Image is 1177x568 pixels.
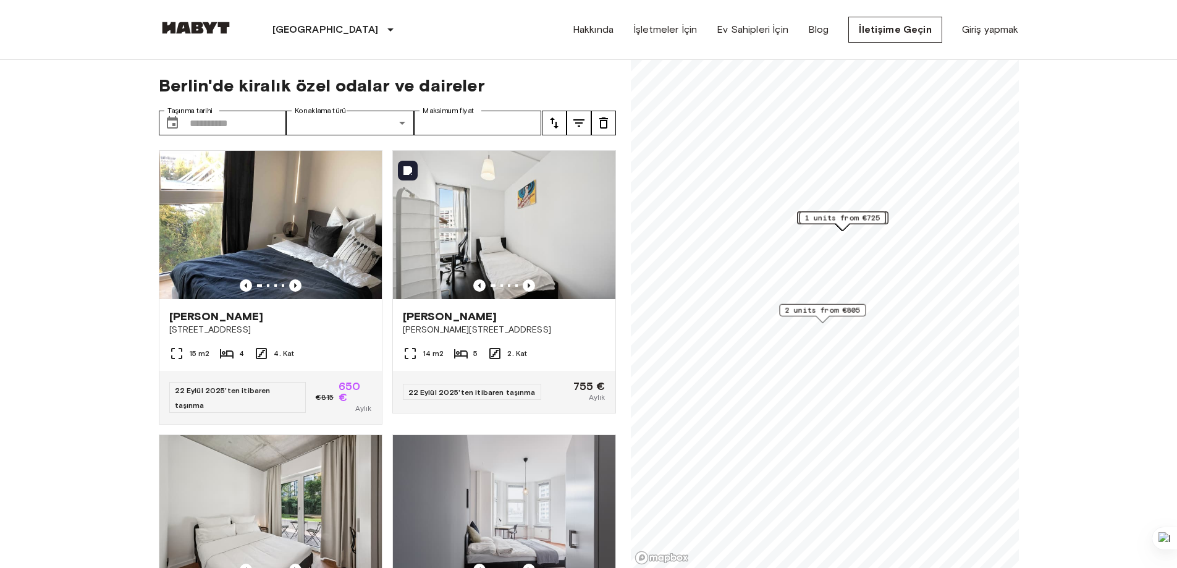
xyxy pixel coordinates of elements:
[799,211,885,231] div: Map marker
[848,17,942,43] a: İletişime Geçin
[159,151,382,299] img: DE-01-002-004-04HF ünitesinin pazarlama resmi
[355,404,372,413] font: Aylık
[272,23,379,35] font: [GEOGRAPHIC_DATA]
[785,305,860,316] span: 2 units from €805
[591,111,616,135] button: melodi
[523,279,535,292] button: Önceki görüntü
[403,310,497,323] font: [PERSON_NAME]
[962,22,1019,37] a: Giriş yapmak
[799,212,885,231] div: Map marker
[779,304,866,323] div: Map marker
[473,349,478,358] font: 5
[473,279,486,292] button: Önceki görüntü
[962,23,1019,35] font: Giriş yapmak
[408,388,536,397] font: 22 Eylül 2025'ten itibaren taşınma
[393,151,615,299] img: DE-01-302-006-05 ünitesinin pazarlama resmi
[295,106,346,115] font: Konaklama türü
[239,349,244,358] font: 4
[808,22,829,37] a: Blog
[635,551,689,565] a: Mapbox logo
[392,150,616,413] a: DE-01-302-006-05 ünitesinin pazarlama resmiÖnceki görüntüÖnceki görüntü[PERSON_NAME][PERSON_NAME]...
[804,212,880,223] span: 1 units from €725
[274,349,294,358] font: 4. Kat
[167,106,213,115] font: Taşınma tarihi
[403,324,551,335] font: [PERSON_NAME][STREET_ADDRESS]
[859,23,931,35] font: İletişime Geçin
[198,349,209,358] font: m2
[797,211,888,231] div: Map marker
[573,379,605,393] font: 755 €
[423,349,431,358] font: 14
[189,349,196,358] font: 15
[240,279,252,292] button: Önceki görüntü
[717,22,788,37] a: Ev Sahipleri İçin
[169,324,251,335] font: [STREET_ADDRESS]
[573,22,614,37] a: Hakkında
[159,22,233,34] img: Habyt
[316,392,334,402] font: €815
[159,150,382,425] a: DE-01-002-004-04HF ünitesinin pazarlama resmiÖnceki görüntüÖnceki görüntü[PERSON_NAME][STREET_ADD...
[432,349,444,358] font: m2
[808,23,829,35] font: Blog
[573,23,614,35] font: Hakkında
[633,22,697,37] a: İşletmeler İçin
[589,392,605,402] font: Aylık
[717,23,788,35] font: Ev Sahipleri İçin
[159,75,485,96] font: Berlin'de kiralık özel odalar ve daireler
[160,111,185,135] button: Tarih seçin
[507,349,527,358] font: 2. Kat
[542,111,567,135] button: melodi
[567,111,591,135] button: melodi
[169,310,264,323] font: [PERSON_NAME]
[633,23,697,35] font: İşletmeler İçin
[339,379,360,404] font: 650 €
[175,386,271,410] font: 22 Eylül 2025'ten itibaren taşınma
[423,106,474,115] font: Maksimum fiyat
[289,279,302,292] button: Önceki görüntü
